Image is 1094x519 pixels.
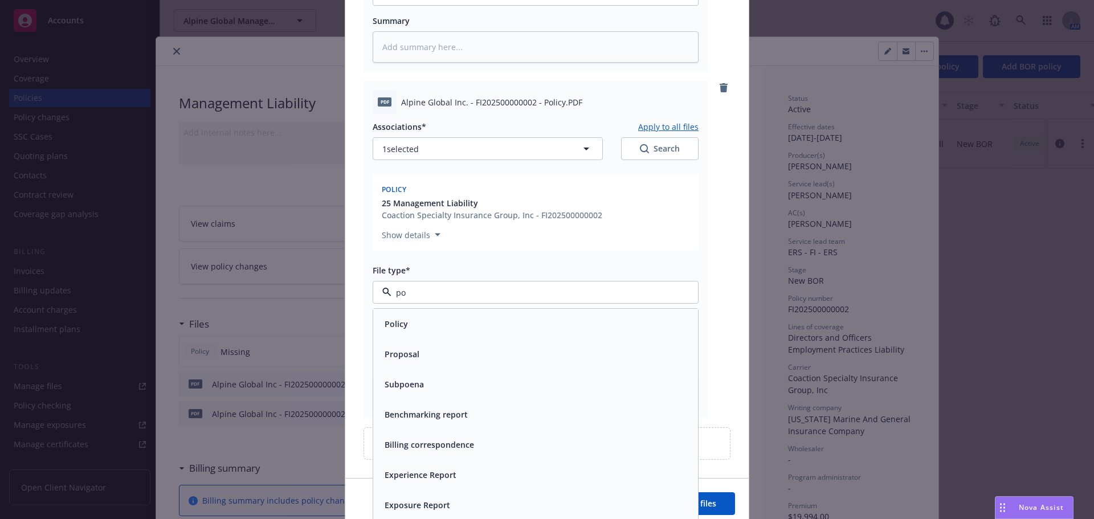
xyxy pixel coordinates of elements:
button: Nova Assist [995,496,1073,519]
div: Upload new files [364,427,730,460]
button: Benchmarking report [385,408,468,420]
button: Proposal [385,348,419,360]
div: Drag to move [995,497,1010,518]
button: Subpoena [385,378,424,390]
button: Billing correspondence [385,439,474,451]
span: Nova Assist [1019,502,1064,512]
